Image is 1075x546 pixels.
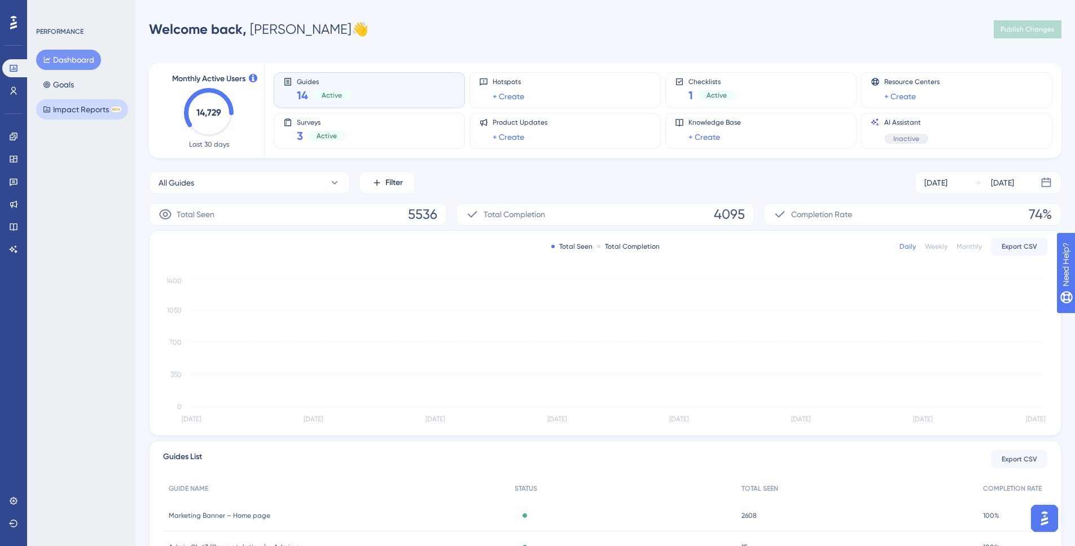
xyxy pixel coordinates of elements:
div: PERFORMANCE [36,27,84,36]
tspan: 0 [177,403,182,411]
tspan: 1400 [166,277,182,285]
button: Impact ReportsBETA [36,99,128,120]
span: 3 [297,128,303,144]
span: Active [317,131,337,140]
span: 100% [983,511,999,520]
button: Export CSV [991,237,1047,256]
tspan: [DATE] [304,415,323,423]
span: Marketing Banner – Home page [169,511,270,520]
span: AI Assistant [884,118,928,127]
span: Export CSV [1002,242,1037,251]
span: Hotspots [493,77,524,86]
a: + Create [493,130,524,144]
span: Need Help? [27,3,71,16]
tspan: [DATE] [669,415,688,423]
span: Guides List [163,450,202,468]
span: 5536 [408,205,437,223]
span: Active [322,91,342,100]
div: Daily [900,242,916,251]
div: [DATE] [991,176,1014,190]
span: STATUS [515,484,537,493]
div: Monthly [956,242,982,251]
span: Resource Centers [884,77,940,86]
span: Monthly Active Users [172,72,245,86]
span: 74% [1029,205,1052,223]
span: Total Seen [177,208,214,221]
span: 14 [297,87,308,103]
span: Export CSV [1002,455,1037,464]
tspan: [DATE] [425,415,445,423]
span: COMPLETION RATE [983,484,1042,493]
span: Guides [297,77,351,85]
button: Dashboard [36,50,101,70]
span: TOTAL SEEN [741,484,778,493]
text: 14,729 [196,107,221,118]
div: Total Completion [597,242,660,251]
tspan: 350 [170,371,182,378]
tspan: 1050 [167,306,182,314]
a: + Create [493,90,524,103]
div: Weekly [925,242,947,251]
tspan: [DATE] [182,415,201,423]
span: Inactive [893,134,919,143]
span: Filter [385,176,403,190]
tspan: 700 [169,338,182,346]
span: Welcome back, [149,21,247,37]
button: All Guides [149,171,350,194]
span: All Guides [159,176,194,190]
span: Knowledge Base [688,118,741,127]
span: 1 [688,87,693,103]
a: + Create [884,90,916,103]
span: Completion Rate [791,208,852,221]
span: 2608 [741,511,757,520]
span: Last 30 days [189,140,229,149]
button: Goals [36,74,81,95]
button: Export CSV [991,450,1047,468]
span: Product Updates [493,118,547,127]
iframe: UserGuiding AI Assistant Launcher [1028,501,1061,535]
span: Total Completion [484,208,545,221]
div: Total Seen [551,242,593,251]
tspan: [DATE] [791,415,810,423]
div: [PERSON_NAME] 👋 [149,20,368,38]
tspan: [DATE] [547,415,567,423]
a: + Create [688,130,720,144]
tspan: [DATE] [1026,415,1045,423]
button: Filter [359,171,415,194]
div: BETA [111,107,121,112]
span: Active [707,91,727,100]
span: Checklists [688,77,736,85]
span: Publish Changes [1001,25,1055,34]
span: Surveys [297,118,346,126]
span: GUIDE NAME [169,484,208,493]
button: Publish Changes [994,20,1061,38]
tspan: [DATE] [913,415,932,423]
span: 4095 [714,205,745,223]
div: [DATE] [924,176,947,190]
